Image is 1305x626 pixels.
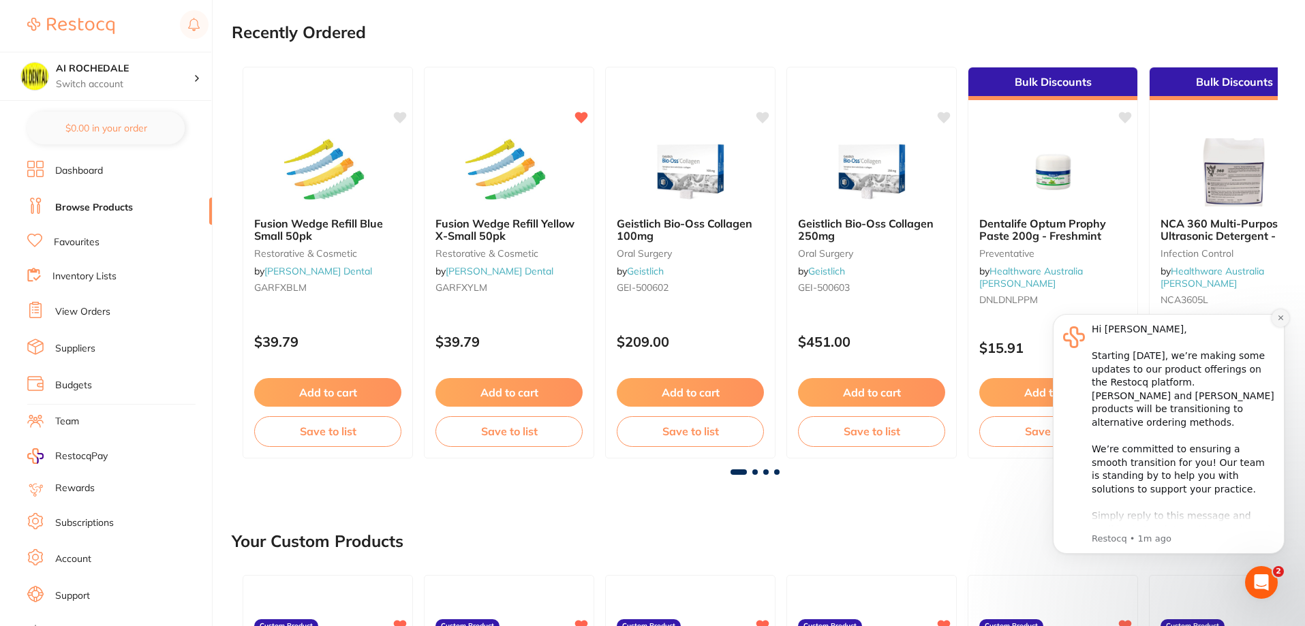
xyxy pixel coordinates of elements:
[1161,265,1264,289] span: by
[27,10,114,42] a: Restocq Logo
[52,270,117,283] a: Inventory Lists
[254,265,372,277] span: by
[1009,138,1097,206] img: Dentalife Optum Prophy Paste 200g - Freshmint
[55,342,95,356] a: Suppliers
[798,416,945,446] button: Save to list
[435,378,583,407] button: Add to cart
[808,265,845,277] a: Geistlich
[55,305,110,319] a: View Orders
[27,18,114,34] img: Restocq Logo
[1245,566,1278,599] iframe: Intercom live chat
[55,482,95,495] a: Rewards
[617,217,764,242] b: Geistlich Bio-Oss Collagen 100mg
[435,265,553,277] span: by
[798,217,945,242] b: Geistlich Bio-Oss Collagen 250mg
[27,448,44,464] img: RestocqPay
[59,239,242,251] p: Message from Restocq, sent 1m ago
[1190,138,1278,206] img: NCA 360 Multi-Purpose Ultrasonic Detergent - 5L
[979,265,1083,289] span: by
[646,138,735,206] img: Geistlich Bio-Oss Collagen 100mg
[617,334,764,349] p: $209.00
[56,62,194,76] h4: AI ROCHEDALE
[55,589,90,603] a: Support
[968,67,1137,100] div: Bulk Discounts
[979,416,1126,446] button: Save to list
[55,516,114,530] a: Subscriptions
[56,78,194,91] p: Switch account
[55,379,92,392] a: Budgets
[798,334,945,349] p: $451.00
[435,248,583,259] small: restorative & cosmetic
[59,29,242,349] div: Hi [PERSON_NAME], ​ Starting [DATE], we’re making some updates to our product offerings on the Re...
[232,23,366,42] h2: Recently Ordered
[798,378,945,407] button: Add to cart
[798,282,945,293] small: GEI-500603
[55,164,103,178] a: Dashboard
[254,248,401,259] small: restorative & cosmetic
[798,248,945,259] small: oral surgery
[627,265,664,277] a: Geistlich
[617,416,764,446] button: Save to list
[617,282,764,293] small: GEI-500602
[1273,566,1284,577] span: 2
[798,265,845,277] span: by
[254,416,401,446] button: Save to list
[979,265,1083,289] a: Healthware Australia [PERSON_NAME]
[435,416,583,446] button: Save to list
[27,448,108,464] a: RestocqPay
[435,282,583,293] small: GARFXYLM
[979,340,1126,356] p: $15.91
[254,217,401,242] b: Fusion Wedge Refill Blue Small 50pk
[232,532,403,551] h2: Your Custom Products
[617,378,764,407] button: Add to cart
[979,378,1126,407] button: Add to cart
[254,334,401,349] p: $39.79
[55,201,133,215] a: Browse Products
[465,138,553,206] img: Fusion Wedge Refill Yellow X-Small 50pk
[27,112,185,144] button: $0.00 in your order
[435,217,583,242] b: Fusion Wedge Refill Yellow X-Small 50pk
[617,248,764,259] small: oral surgery
[239,16,257,33] button: Dismiss notification
[979,248,1126,259] small: Preventative
[55,450,108,463] span: RestocqPay
[254,378,401,407] button: Add to cart
[264,265,372,277] a: [PERSON_NAME] Dental
[979,294,1126,305] small: DNLDNLPPM
[283,138,372,206] img: Fusion Wedge Refill Blue Small 50pk
[1161,265,1264,289] a: Healthware Australia [PERSON_NAME]
[617,265,664,277] span: by
[1032,294,1305,589] iframe: Intercom notifications message
[435,334,583,349] p: $39.79
[254,282,401,293] small: GARFXBLM
[446,265,553,277] a: [PERSON_NAME] Dental
[55,415,79,428] a: Team
[827,138,916,206] img: Geistlich Bio-Oss Collagen 250mg
[979,217,1126,242] b: Dentalife Optum Prophy Paste 200g - Freshmint
[54,236,99,249] a: Favourites
[21,63,48,90] img: AI ROCHEDALE
[55,552,91,566] a: Account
